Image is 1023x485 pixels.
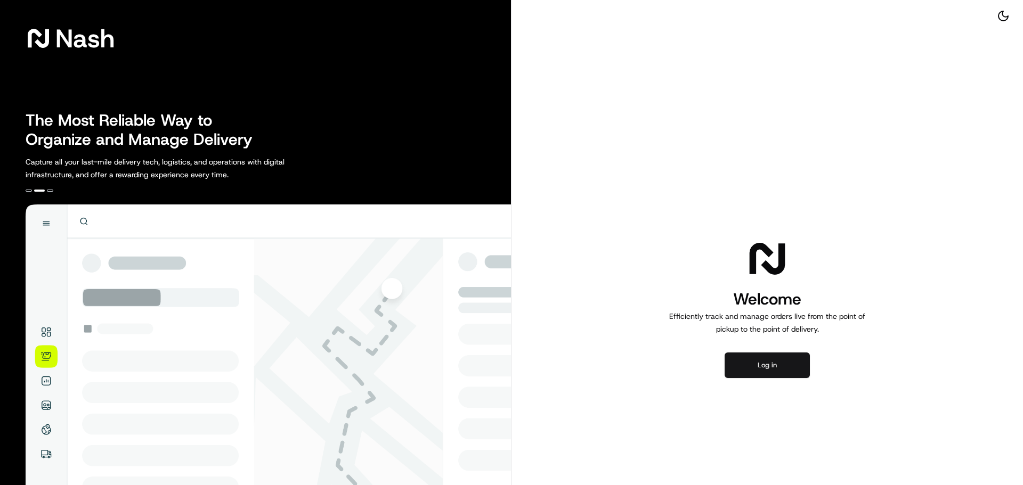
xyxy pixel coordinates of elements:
[665,310,870,335] p: Efficiently track and manage orders live from the point of pickup to the point of delivery.
[26,111,264,149] h2: The Most Reliable Way to Organize and Manage Delivery
[55,28,115,49] span: Nash
[26,155,332,181] p: Capture all your last-mile delivery tech, logistics, and operations with digital infrastructure, ...
[725,352,810,378] button: Log in
[665,289,870,310] h1: Welcome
